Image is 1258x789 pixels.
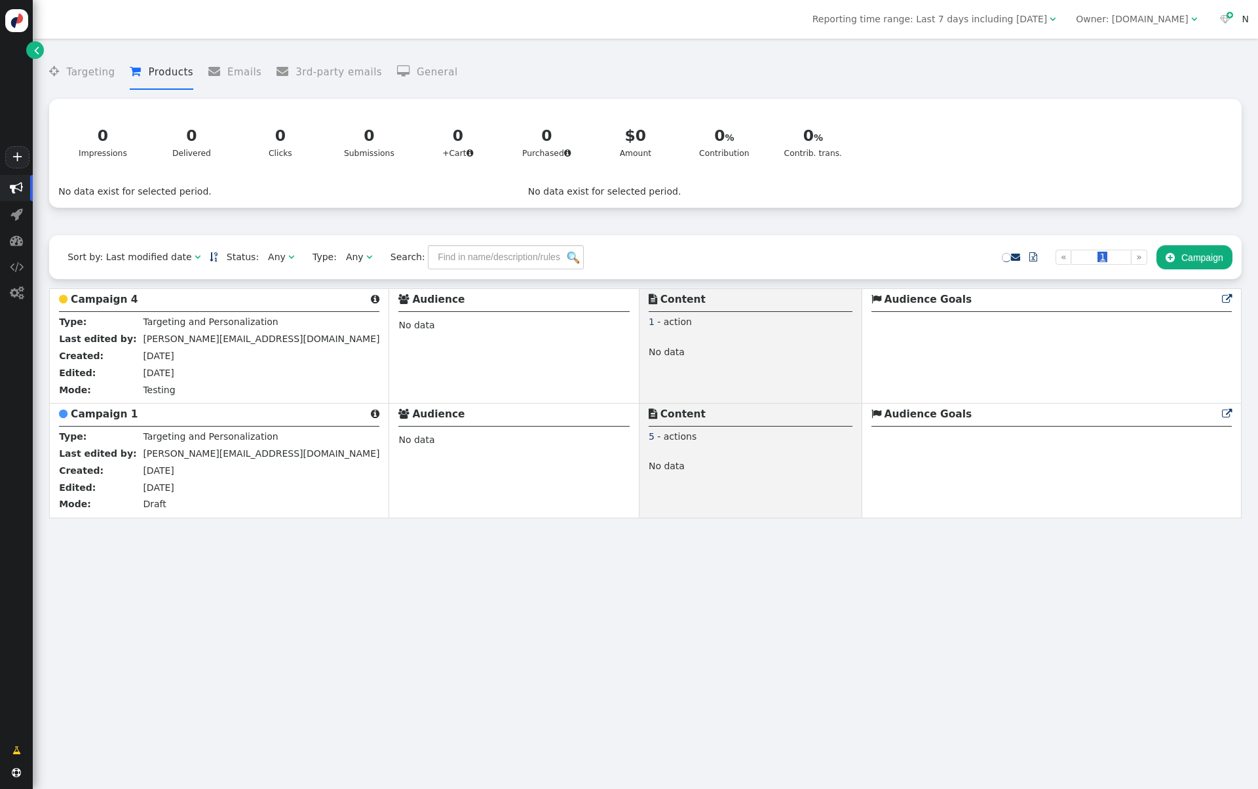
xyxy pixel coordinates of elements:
[143,317,278,327] span: Targeting and Personalization
[59,351,104,361] b: Created:
[426,125,491,160] div: +Cart
[59,465,104,476] b: Created:
[59,317,86,327] b: Type:
[514,125,579,147] div: 0
[337,125,402,160] div: Submissions
[151,117,232,168] a: 0Delivered
[398,434,434,445] span: No data
[10,208,23,221] span: 
[59,431,86,442] b: Type:
[10,234,23,247] span: 
[248,125,313,147] div: 0
[871,294,881,304] span: 
[1220,14,1230,24] span: 
[1076,12,1189,26] div: Owner: [DOMAIN_NAME]
[1020,245,1046,269] a: 
[1056,250,1072,265] a: «
[649,431,655,442] span: 5
[426,125,491,147] div: 0
[143,334,379,344] span: [PERSON_NAME][EMAIL_ADDRESS][DOMAIN_NAME]
[1156,245,1232,269] button: Campaign
[1050,14,1056,24] span: 
[59,334,136,344] b: Last edited by:
[1222,294,1232,305] a: 
[398,320,434,330] span: No data
[10,260,24,273] span: 
[218,250,259,264] span: Status:
[649,409,657,419] span: 
[71,125,136,160] div: Impressions
[5,146,29,168] a: +
[781,125,846,160] div: Contrib. trans.
[268,250,286,264] div: Any
[660,294,706,305] b: Content
[812,14,1047,24] span: Reporting time range: Last 7 days including [DATE]
[885,294,972,305] b: Audience Goals
[692,125,757,160] div: Contribution
[1222,294,1232,304] span: 
[684,117,765,168] a: 0Contribution
[59,294,67,304] span: 
[649,461,685,474] span: No data
[3,739,30,762] a: 
[428,245,584,269] input: Find in name/description/rules
[49,66,66,77] span: 
[59,448,136,459] b: Last edited by:
[130,55,193,90] li: Products
[397,55,458,90] li: General
[657,431,696,442] span: - actions
[159,125,224,160] div: Delivered
[240,117,320,168] a: 0Clicks
[514,125,579,160] div: Purchased
[208,66,227,77] span: 
[10,182,23,195] span: 
[34,43,39,57] span: 
[210,252,218,262] a: 
[143,351,174,361] span: [DATE]
[62,117,143,168] a: 0Impressions
[10,286,24,299] span: 
[26,41,44,59] a: 
[649,347,685,360] span: No data
[143,465,174,476] span: [DATE]
[67,250,191,264] div: Sort by: Last modified date
[781,125,846,147] div: 0
[1011,252,1020,261] span: 
[1029,252,1037,261] span: 
[49,55,115,90] li: Targeting
[1131,250,1147,265] a: »
[1011,252,1020,262] a: 
[1222,409,1232,419] span: 
[195,252,200,261] span: 
[467,149,474,157] span: 
[649,294,657,304] span: 
[871,409,881,419] span: 
[657,317,692,327] span: - action
[564,149,571,157] span: 
[1242,12,1249,26] div: N
[1191,14,1197,24] span: 
[159,125,224,147] div: 0
[412,408,465,420] b: Audience
[71,294,138,305] b: Campaign 4
[276,66,295,77] span: 
[59,409,67,419] span: 
[398,294,409,304] span: 
[567,252,579,263] img: icon_search.png
[397,66,417,77] span: 
[12,768,21,777] span: 
[506,117,587,168] a: 0Purchased
[528,185,1232,199] div: No data exist for selected period.
[143,448,379,459] span: [PERSON_NAME][EMAIL_ADDRESS][DOMAIN_NAME]
[772,117,853,168] a: 0Contrib. trans.
[130,66,148,77] span: 
[288,252,294,261] span: 
[1222,408,1232,420] a: 
[603,125,668,160] div: Amount
[371,409,379,419] span: 
[412,294,465,305] b: Audience
[5,9,28,32] img: logo-icon.svg
[337,125,402,147] div: 0
[649,317,655,327] span: 1
[346,250,364,264] div: Any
